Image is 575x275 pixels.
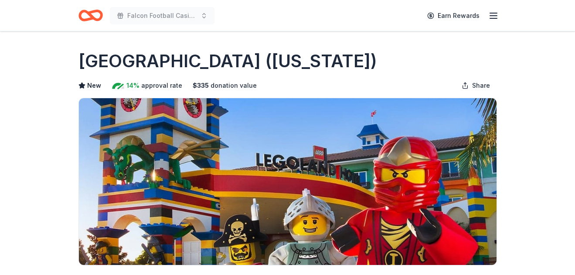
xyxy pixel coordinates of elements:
[211,80,257,91] span: donation value
[193,80,209,91] span: $ 335
[87,80,101,91] span: New
[472,80,490,91] span: Share
[78,49,377,73] h1: [GEOGRAPHIC_DATA] ([US_STATE])
[110,7,214,24] button: Falcon Football Casino Night
[78,5,103,26] a: Home
[422,8,485,24] a: Earn Rewards
[127,10,197,21] span: Falcon Football Casino Night
[141,80,182,91] span: approval rate
[455,77,497,94] button: Share
[79,98,497,265] img: Image for LEGOLAND Resort (New York)
[126,80,139,91] span: 14%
